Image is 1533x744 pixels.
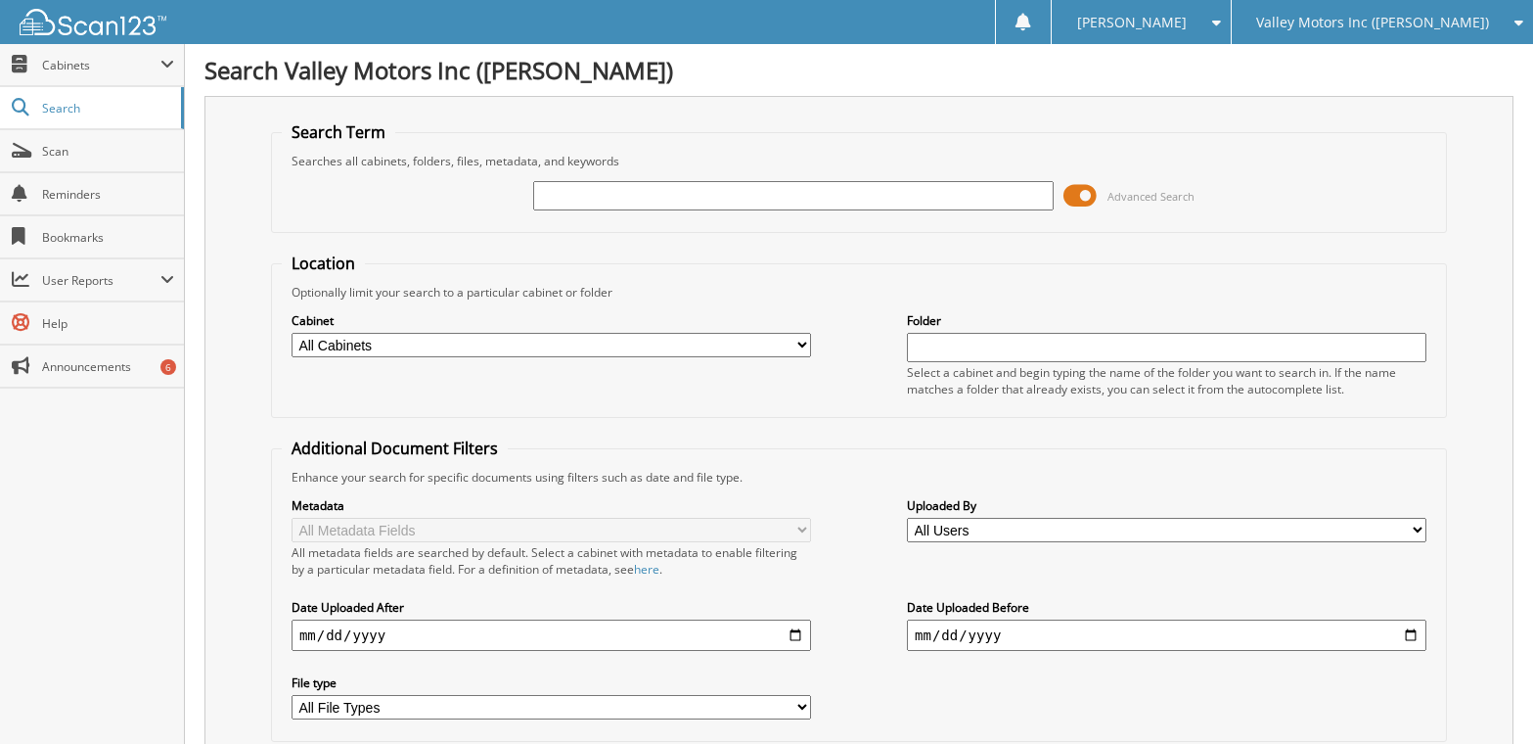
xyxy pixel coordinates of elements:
legend: Search Term [282,121,395,143]
iframe: Chat Widget [1435,650,1533,744]
label: Cabinet [292,312,811,329]
span: Help [42,315,174,332]
span: [PERSON_NAME] [1077,17,1187,28]
div: 6 [160,359,176,375]
span: Cabinets [42,57,160,73]
label: Metadata [292,497,811,514]
input: end [907,620,1426,651]
span: Advanced Search [1107,189,1195,204]
label: Folder [907,312,1426,329]
span: Scan [42,143,174,160]
legend: Location [282,253,365,274]
div: Select a cabinet and begin typing the name of the folder you want to search in. If the name match... [907,364,1426,397]
div: Optionally limit your search to a particular cabinet or folder [282,284,1436,301]
legend: Additional Document Filters [282,438,508,459]
img: scan123-logo-white.svg [20,9,166,35]
input: start [292,620,811,651]
label: Uploaded By [907,497,1426,514]
span: Valley Motors Inc ([PERSON_NAME]) [1256,17,1489,28]
label: Date Uploaded After [292,599,811,616]
h1: Search Valley Motors Inc ([PERSON_NAME]) [204,54,1513,86]
span: Search [42,100,171,116]
label: Date Uploaded Before [907,599,1426,616]
span: Announcements [42,358,174,375]
span: Reminders [42,186,174,203]
div: All metadata fields are searched by default. Select a cabinet with metadata to enable filtering b... [292,544,811,578]
span: User Reports [42,272,160,289]
div: Searches all cabinets, folders, files, metadata, and keywords [282,153,1436,169]
label: File type [292,674,811,691]
span: Bookmarks [42,229,174,246]
a: here [634,561,659,578]
div: Enhance your search for specific documents using filters such as date and file type. [282,469,1436,486]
